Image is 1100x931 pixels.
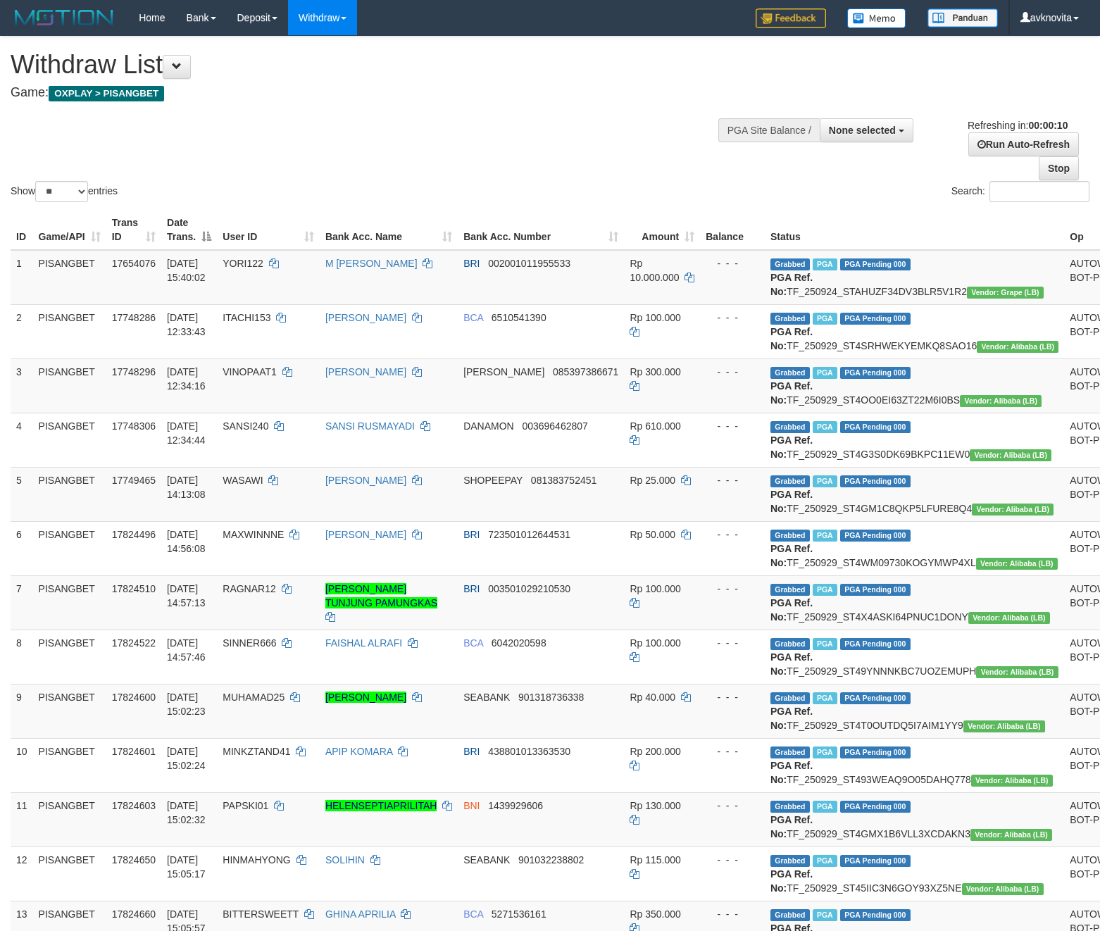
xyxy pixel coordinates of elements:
[765,521,1064,575] td: TF_250929_ST4WM09730KOGYMWP4XL
[223,908,299,920] span: BITTERSWEETT
[463,746,480,757] span: BRI
[11,684,33,738] td: 9
[630,854,680,866] span: Rp 115.000
[112,420,156,432] span: 17748306
[223,475,263,486] span: WASAWI
[112,908,156,920] span: 17824660
[770,435,813,460] b: PGA Ref. No:
[706,582,759,596] div: - - -
[11,86,719,100] h4: Game:
[11,413,33,467] td: 4
[325,800,437,811] a: HELENSEPTIAPRILITAH
[11,210,33,250] th: ID
[33,630,106,684] td: PISANGBET
[112,692,156,703] span: 17824600
[813,692,837,704] span: Marked by avksona
[813,313,837,325] span: Marked by avksona
[770,801,810,813] span: Grabbed
[963,720,1045,732] span: Vendor URL: https://dashboard.q2checkout.com/secure
[770,543,813,568] b: PGA Ref. No:
[112,583,156,594] span: 17824510
[765,792,1064,846] td: TF_250929_ST4GMX1B6VLL3XCDAKN3
[11,181,118,202] label: Show entries
[770,638,810,650] span: Grabbed
[463,258,480,269] span: BRI
[630,746,680,757] span: Rp 200.000
[33,413,106,467] td: PISANGBET
[770,326,813,351] b: PGA Ref. No:
[840,801,911,813] span: PGA Pending
[35,181,88,202] select: Showentries
[223,258,263,269] span: YORI122
[217,210,320,250] th: User ID: activate to sort column ascending
[765,575,1064,630] td: TF_250929_ST4X4ASKI64PNUC1DONY
[33,575,106,630] td: PISANGBET
[765,846,1064,901] td: TF_250929_ST45IIC3N6GOY93XZ5NE
[33,467,106,521] td: PISANGBET
[463,800,480,811] span: BNI
[630,908,680,920] span: Rp 350.000
[968,612,1050,624] span: Vendor URL: https://dashboard.q2checkout.com/secure
[223,692,285,703] span: MUHAMAD25
[112,800,156,811] span: 17824603
[630,366,680,377] span: Rp 300.000
[531,475,596,486] span: Copy 081383752451 to clipboard
[706,799,759,813] div: - - -
[968,120,1068,131] span: Refreshing in:
[770,855,810,867] span: Grabbed
[813,638,837,650] span: Marked by avksona
[770,489,813,514] b: PGA Ref. No:
[840,367,911,379] span: PGA Pending
[962,883,1044,895] span: Vendor URL: https://dashboard.q2checkout.com/secure
[167,746,206,771] span: [DATE] 15:02:24
[325,475,406,486] a: [PERSON_NAME]
[553,366,618,377] span: Copy 085397386671 to clipboard
[630,475,675,486] span: Rp 25.000
[458,210,624,250] th: Bank Acc. Number: activate to sort column ascending
[325,529,406,540] a: [PERSON_NAME]
[488,746,570,757] span: Copy 438801013363530 to clipboard
[463,637,483,649] span: BCA
[630,637,680,649] span: Rp 100.000
[223,854,290,866] span: HINMAHYONG
[765,210,1064,250] th: Status
[463,854,510,866] span: SEABANK
[630,312,680,323] span: Rp 100.000
[770,651,813,677] b: PGA Ref. No:
[765,250,1064,305] td: TF_250924_STAHUZF34DV3BLR5V1R2
[971,775,1053,787] span: Vendor URL: https://dashboard.q2checkout.com/secure
[1028,120,1068,131] strong: 00:00:10
[770,706,813,731] b: PGA Ref. No:
[167,420,206,446] span: [DATE] 12:34:44
[700,210,765,250] th: Balance
[624,210,700,250] th: Amount: activate to sort column ascending
[813,421,837,433] span: Marked by avksona
[1039,156,1079,180] a: Stop
[706,419,759,433] div: - - -
[770,421,810,433] span: Grabbed
[829,125,896,136] span: None selected
[765,738,1064,792] td: TF_250929_ST493WEAQ9O05DAHQ778
[33,792,106,846] td: PISANGBET
[112,746,156,757] span: 17824601
[325,692,406,703] a: [PERSON_NAME]
[770,367,810,379] span: Grabbed
[706,690,759,704] div: - - -
[325,854,365,866] a: SOLIHIN
[463,583,480,594] span: BRI
[325,637,402,649] a: FAISHAL ALRAFI
[223,529,284,540] span: MAXWINNNE
[33,738,106,792] td: PISANGBET
[463,420,514,432] span: DANAMON
[11,7,118,28] img: MOTION_logo.png
[167,692,206,717] span: [DATE] 15:02:23
[167,854,206,880] span: [DATE] 15:05:17
[813,855,837,867] span: Marked by avksona
[770,746,810,758] span: Grabbed
[223,800,268,811] span: PAPSKI01
[840,638,911,650] span: PGA Pending
[11,575,33,630] td: 7
[223,312,270,323] span: ITACHI153
[33,358,106,413] td: PISANGBET
[463,366,544,377] span: [PERSON_NAME]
